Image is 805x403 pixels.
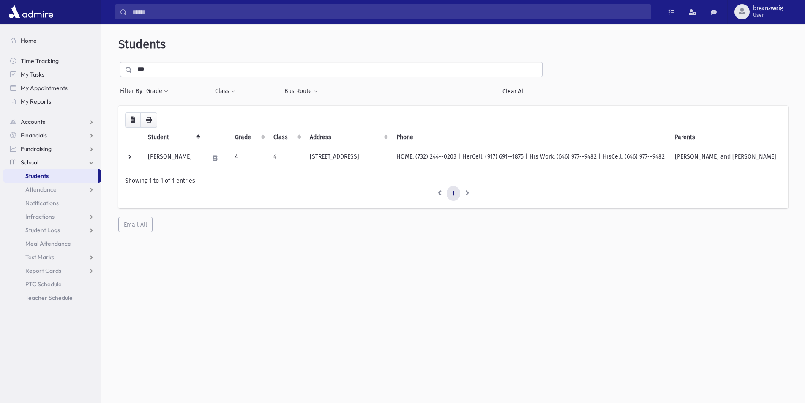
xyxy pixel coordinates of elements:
[3,54,101,68] a: Time Tracking
[118,217,153,232] button: Email All
[25,172,49,180] span: Students
[120,87,146,96] span: Filter By
[3,142,101,156] a: Fundraising
[215,84,236,99] button: Class
[143,147,204,170] td: [PERSON_NAME]
[670,147,781,170] td: [PERSON_NAME] and [PERSON_NAME]
[753,5,783,12] span: brganzweig
[3,291,101,304] a: Teacher Schedule
[3,115,101,129] a: Accounts
[146,84,169,99] button: Grade
[25,186,57,193] span: Attendance
[143,128,204,147] th: Student: activate to sort column descending
[21,84,68,92] span: My Appointments
[118,37,166,51] span: Students
[21,98,51,105] span: My Reports
[140,112,157,128] button: Print
[3,237,101,250] a: Meal Attendance
[25,226,60,234] span: Student Logs
[125,112,141,128] button: CSV
[125,176,781,185] div: Showing 1 to 1 of 1 entries
[3,156,101,169] a: School
[25,280,62,288] span: PTC Schedule
[3,196,101,210] a: Notifications
[447,186,460,201] a: 1
[21,132,47,139] span: Financials
[25,199,59,207] span: Notifications
[391,147,670,170] td: HOME: (732) 244--0203 | HerCell: (917) 691--1875 | His Work: (646) 977--9482 | HisCell: (646) 977...
[3,264,101,277] a: Report Cards
[3,169,98,183] a: Students
[484,84,543,99] a: Clear All
[21,159,38,166] span: School
[753,12,783,19] span: User
[3,223,101,237] a: Student Logs
[3,129,101,142] a: Financials
[670,128,781,147] th: Parents
[3,183,101,196] a: Attendance
[127,4,651,19] input: Search
[25,294,73,302] span: Teacher Schedule
[25,213,55,220] span: Infractions
[3,250,101,264] a: Test Marks
[21,57,59,65] span: Time Tracking
[305,147,391,170] td: [STREET_ADDRESS]
[3,68,101,81] a: My Tasks
[305,128,391,147] th: Address: activate to sort column ascending
[25,240,71,247] span: Meal Attendance
[284,84,318,99] button: Bus Route
[7,3,55,20] img: AdmirePro
[3,81,101,95] a: My Appointments
[230,147,268,170] td: 4
[268,147,305,170] td: 4
[21,145,52,153] span: Fundraising
[230,128,268,147] th: Grade: activate to sort column ascending
[391,128,670,147] th: Phone
[21,37,37,44] span: Home
[25,267,61,274] span: Report Cards
[21,118,45,126] span: Accounts
[21,71,44,78] span: My Tasks
[3,277,101,291] a: PTC Schedule
[25,253,54,261] span: Test Marks
[268,128,305,147] th: Class: activate to sort column ascending
[3,210,101,223] a: Infractions
[3,95,101,108] a: My Reports
[3,34,101,47] a: Home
